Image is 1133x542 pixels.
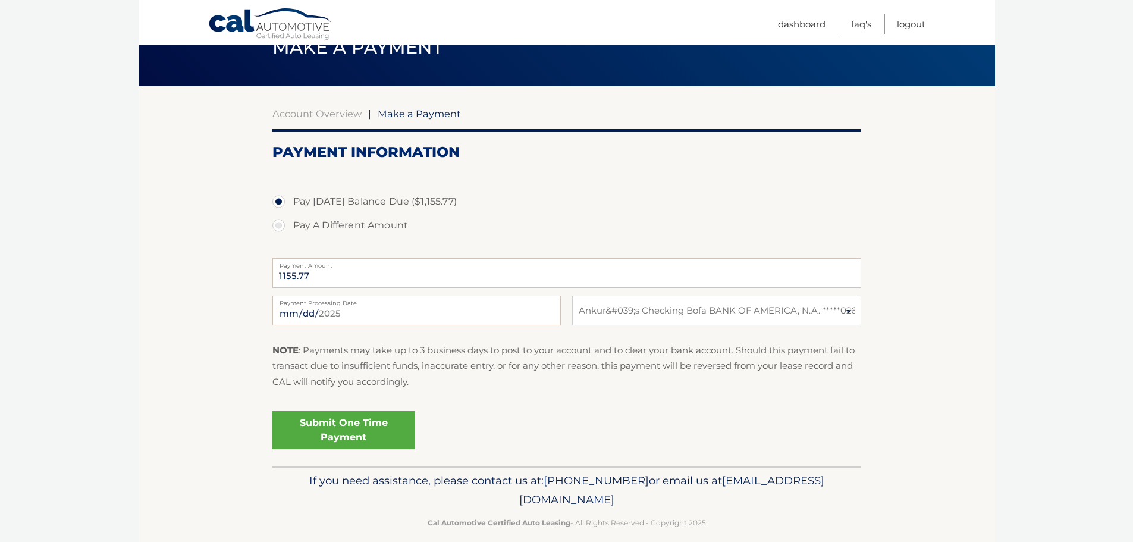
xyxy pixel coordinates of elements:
p: - All Rights Reserved - Copyright 2025 [280,516,853,529]
label: Payment Amount [272,258,861,268]
a: Logout [897,14,925,34]
label: Pay [DATE] Balance Due ($1,155.77) [272,190,861,214]
p: : Payments may take up to 3 business days to post to your account and to clear your bank account.... [272,343,861,390]
a: Submit One Time Payment [272,411,415,449]
span: | [368,108,371,120]
label: Payment Processing Date [272,296,561,305]
span: [PHONE_NUMBER] [544,474,649,487]
strong: Cal Automotive Certified Auto Leasing [428,518,570,527]
a: Cal Automotive [208,8,333,42]
input: Payment Amount [272,258,861,288]
a: FAQ's [851,14,871,34]
strong: NOTE [272,344,299,356]
input: Payment Date [272,296,561,325]
a: Account Overview [272,108,362,120]
span: Make a Payment [378,108,461,120]
p: If you need assistance, please contact us at: or email us at [280,471,853,509]
label: Pay A Different Amount [272,214,861,237]
a: Dashboard [778,14,826,34]
span: Make a Payment [272,36,443,58]
h2: Payment Information [272,143,861,161]
span: [EMAIL_ADDRESS][DOMAIN_NAME] [519,474,824,506]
